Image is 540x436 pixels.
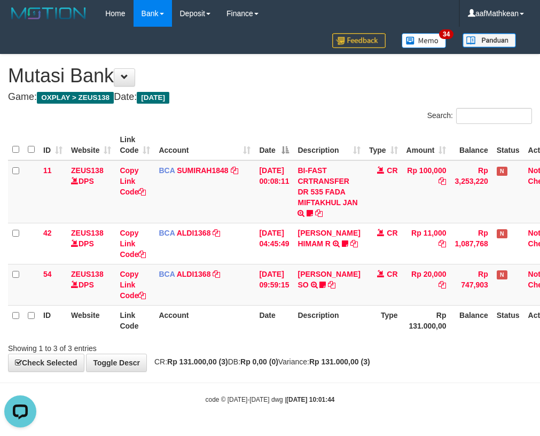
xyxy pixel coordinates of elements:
th: Balance [450,305,492,336]
th: Description: activate to sort column ascending [293,130,364,160]
a: Copy Rp 20,000 to clipboard [439,281,446,289]
img: panduan.png [463,33,516,48]
td: [DATE] 04:45:49 [255,223,293,264]
input: Search: [456,108,532,124]
th: Status [492,305,524,336]
span: CR [387,270,397,278]
a: ALDI1368 [177,229,211,237]
span: CR: DB: Variance: [149,357,370,366]
a: ZEUS138 [71,229,104,237]
td: DPS [67,264,115,305]
span: BCA [159,166,175,175]
h1: Mutasi Bank [8,65,532,87]
h4: Game: Date: [8,92,532,103]
th: ID [39,305,67,336]
a: Copy Link Code [120,270,146,300]
a: Copy Link Code [120,166,146,196]
label: Search: [427,108,532,124]
a: ZEUS138 [71,270,104,278]
a: Copy AJI AHMAD SO to clipboard [328,281,335,289]
strong: Rp 131.000,00 (3) [167,357,228,366]
strong: [DATE] 10:01:44 [286,396,334,403]
td: Rp 20,000 [402,264,451,305]
span: Has Note [497,229,507,238]
td: Rp 3,253,220 [450,160,492,223]
a: ZEUS138 [71,166,104,175]
span: [DATE] [137,92,169,104]
strong: Rp 0,00 (0) [240,357,278,366]
td: Rp 100,000 [402,160,451,223]
a: Check Selected [8,354,84,372]
th: Description [293,305,364,336]
td: Rp 11,000 [402,223,451,264]
a: [PERSON_NAME] HIMAM R [298,229,360,248]
a: ALDI1368 [177,270,211,278]
td: [DATE] 09:59:15 [255,264,293,305]
a: Copy ALDI1368 to clipboard [213,270,220,278]
a: Copy Link Code [120,229,146,259]
a: Copy ALVA HIMAM R to clipboard [350,239,358,248]
td: DPS [67,160,115,223]
img: Button%20Memo.svg [402,33,447,48]
small: code © [DATE]-[DATE] dwg | [206,396,335,403]
span: 54 [43,270,52,278]
th: Link Code [115,305,154,336]
th: Website [67,305,115,336]
span: CR [387,166,397,175]
a: Copy ALDI1368 to clipboard [213,229,220,237]
span: OXPLAY > ZEUS138 [37,92,114,104]
a: Toggle Descr [86,354,147,372]
td: DPS [67,223,115,264]
th: Account [154,305,255,336]
span: BCA [159,270,175,278]
strong: Rp 131.000,00 (3) [309,357,370,366]
img: MOTION_logo.png [8,5,89,21]
th: Date: activate to sort column descending [255,130,293,160]
span: Has Note [497,167,507,176]
th: Balance [450,130,492,160]
td: BI-FAST CRTRANSFER DR 535 FADA MIFTAKHUL JAN [293,160,364,223]
span: CR [387,229,397,237]
img: Feedback.jpg [332,33,386,48]
th: Rp 131.000,00 [402,305,451,336]
th: Status [492,130,524,160]
span: 42 [43,229,52,237]
th: Link Code: activate to sort column ascending [115,130,154,160]
th: Type [365,305,402,336]
a: Copy Rp 100,000 to clipboard [439,177,446,185]
div: Showing 1 to 3 of 3 entries [8,339,217,354]
th: Account: activate to sort column ascending [154,130,255,160]
td: Rp 1,087,768 [450,223,492,264]
th: ID: activate to sort column ascending [39,130,67,160]
a: Copy Rp 11,000 to clipboard [439,239,446,248]
span: 11 [43,166,52,175]
span: Has Note [497,270,507,279]
th: Type: activate to sort column ascending [365,130,402,160]
td: Rp 747,903 [450,264,492,305]
a: Copy BI-FAST CRTRANSFER DR 535 FADA MIFTAKHUL JAN to clipboard [315,209,323,217]
th: Amount: activate to sort column ascending [402,130,451,160]
a: [PERSON_NAME] SO [298,270,360,289]
span: 34 [439,29,453,39]
a: Copy SUMIRAH1848 to clipboard [231,166,238,175]
td: [DATE] 00:08:11 [255,160,293,223]
span: BCA [159,229,175,237]
th: Date [255,305,293,336]
a: SUMIRAH1848 [177,166,228,175]
button: Open LiveChat chat widget [4,4,36,36]
th: Website: activate to sort column ascending [67,130,115,160]
a: 34 [394,27,455,54]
